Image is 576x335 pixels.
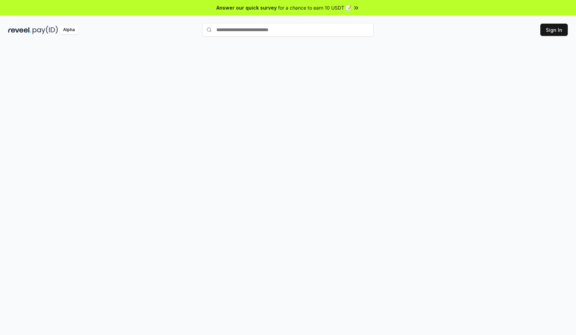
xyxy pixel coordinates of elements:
[59,26,79,34] div: Alpha
[216,4,277,11] span: Answer our quick survey
[278,4,351,11] span: for a chance to earn 10 USDT 📝
[540,24,568,36] button: Sign In
[33,26,58,34] img: pay_id
[8,26,31,34] img: reveel_dark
